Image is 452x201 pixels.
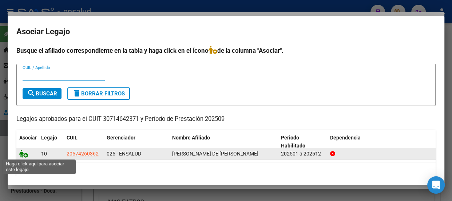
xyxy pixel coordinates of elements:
span: Borrar Filtros [72,90,125,97]
datatable-header-cell: Nombre Afiliado [169,130,278,154]
datatable-header-cell: CUIL [64,130,104,154]
h2: Asociar Legajo [16,25,436,39]
datatable-header-cell: Dependencia [327,130,436,154]
span: RODRIGUEZ TORRES MATEO DE JESUS [172,151,258,157]
datatable-header-cell: Legajo [38,130,64,154]
mat-icon: delete [72,89,81,98]
span: 10 [41,151,47,157]
span: CUIL [67,135,78,141]
h4: Busque el afiliado correspondiente en la tabla y haga click en el ícono de la columna "Asociar". [16,46,436,55]
p: Legajos aprobados para el CUIT 30714642371 y Período de Prestación 202509 [16,115,436,124]
span: Nombre Afiliado [172,135,210,141]
span: Buscar [27,90,57,97]
span: 20574260362 [67,151,99,157]
datatable-header-cell: Periodo Habilitado [278,130,327,154]
span: 025 - ENSALUD [107,151,141,157]
span: Legajo [41,135,57,141]
span: Gerenciador [107,135,135,141]
mat-icon: search [27,89,36,98]
div: 1 registros [16,162,436,181]
button: Buscar [23,88,62,99]
button: Borrar Filtros [67,87,130,100]
div: Open Intercom Messenger [427,176,445,194]
datatable-header-cell: Gerenciador [104,130,169,154]
span: Dependencia [330,135,361,141]
span: Periodo Habilitado [281,135,305,149]
span: Asociar [19,135,37,141]
div: 202501 a 202512 [281,150,324,158]
datatable-header-cell: Asociar [16,130,38,154]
